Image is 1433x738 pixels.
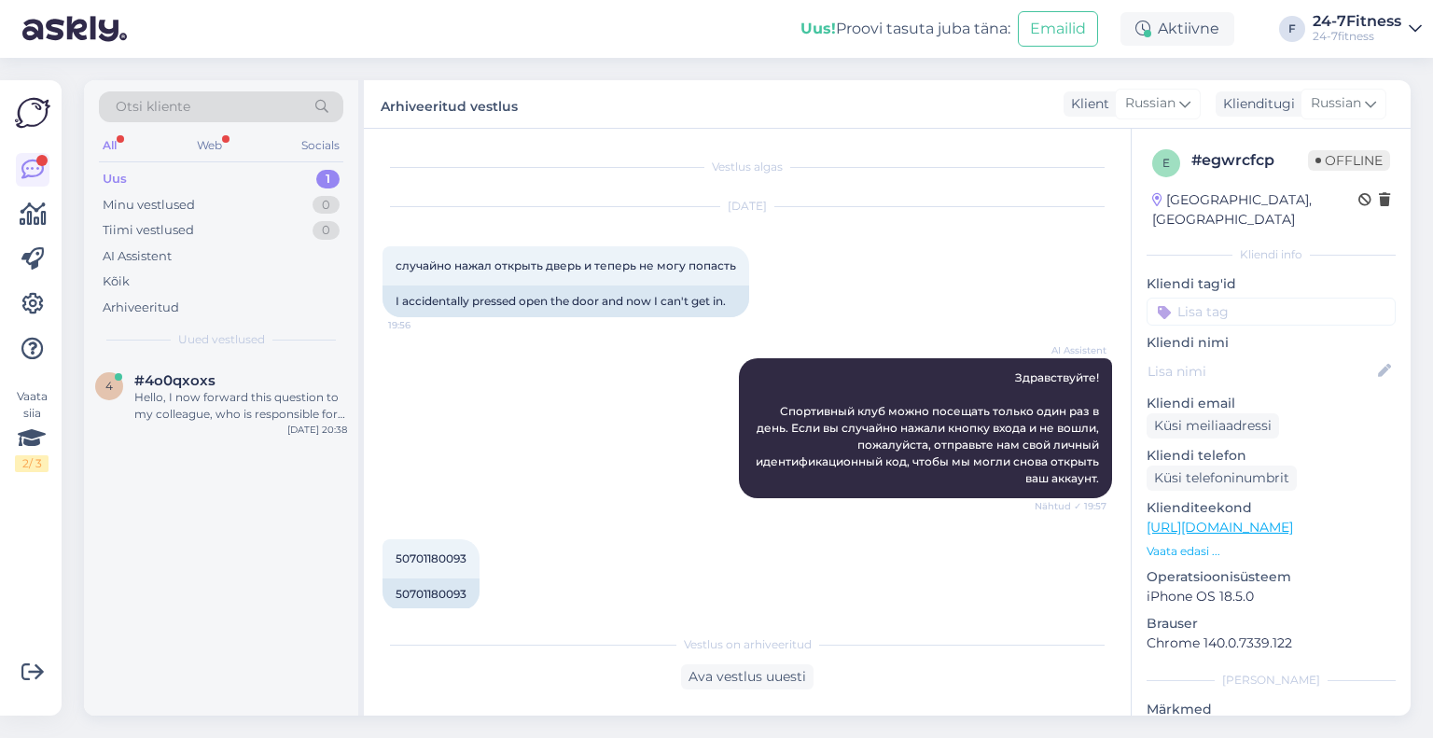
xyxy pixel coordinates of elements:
input: Lisa tag [1147,298,1396,326]
b: Uus! [800,20,836,37]
p: Operatsioonisüsteem [1147,567,1396,587]
div: Web [193,133,226,158]
span: AI Assistent [1036,343,1106,357]
div: Vestlus algas [383,159,1112,175]
div: Kõik [103,272,130,291]
button: Emailid [1018,11,1098,47]
div: [GEOGRAPHIC_DATA], [GEOGRAPHIC_DATA] [1152,190,1358,230]
div: Tiimi vestlused [103,221,194,240]
div: Hello, I now forward this question to my colleague, who is responsible for this. The reply will b... [134,389,347,423]
span: Nähtud ✓ 19:57 [1035,499,1106,513]
span: #4o0qxoxs [134,372,216,389]
p: Kliendi telefon [1147,446,1396,466]
div: Minu vestlused [103,196,195,215]
div: Proovi tasuta juba täna: [800,18,1010,40]
p: Kliendi email [1147,394,1396,413]
div: 24-7Fitness [1313,14,1401,29]
span: Uued vestlused [178,331,265,348]
p: Kliendi nimi [1147,333,1396,353]
div: Klienditugi [1216,94,1295,114]
div: 1 [316,170,340,188]
div: All [99,133,120,158]
div: 50701180093 [383,578,480,610]
a: [URL][DOMAIN_NAME] [1147,519,1293,536]
div: [PERSON_NAME] [1147,672,1396,689]
p: iPhone OS 18.5.0 [1147,587,1396,606]
div: Kliendi info [1147,246,1396,263]
div: # egwrcfcp [1191,149,1308,172]
div: F [1279,16,1305,42]
div: Arhiveeritud [103,299,179,317]
span: Russian [1311,93,1361,114]
span: 50701180093 [396,551,466,565]
div: 2 / 3 [15,455,49,472]
p: Klienditeekond [1147,498,1396,518]
div: Klient [1064,94,1109,114]
div: Socials [298,133,343,158]
a: 24-7Fitness24-7fitness [1313,14,1422,44]
div: Küsi meiliaadressi [1147,413,1279,439]
div: 0 [313,196,340,215]
div: Küsi telefoninumbrit [1147,466,1297,491]
div: Uus [103,170,127,188]
div: Ava vestlus uuesti [681,664,814,689]
div: AI Assistent [103,247,172,266]
p: Chrome 140.0.7339.122 [1147,634,1396,653]
p: Märkmed [1147,700,1396,719]
div: Vaata siia [15,388,49,472]
div: [DATE] 20:38 [287,423,347,437]
span: Russian [1125,93,1176,114]
span: случайно нажал открыть дверь и теперь не могу попасть [396,258,736,272]
span: 4 [105,379,113,393]
label: Arhiveeritud vestlus [381,91,518,117]
div: 0 [313,221,340,240]
span: e [1162,156,1170,170]
div: 24-7fitness [1313,29,1401,44]
input: Lisa nimi [1148,361,1374,382]
div: I accidentally pressed open the door and now I can't get in. [383,285,749,317]
span: Otsi kliente [116,97,190,117]
p: Kliendi tag'id [1147,274,1396,294]
p: Vaata edasi ... [1147,543,1396,560]
span: Vestlus on arhiveeritud [684,636,812,653]
p: Brauser [1147,614,1396,634]
img: Askly Logo [15,95,50,131]
div: [DATE] [383,198,1112,215]
span: 19:56 [388,318,458,332]
div: Aktiivne [1120,12,1234,46]
span: Здравствуйте! Спортивный клуб можно посещать только один раз в день. Если вы случайно нажали кноп... [756,370,1102,485]
span: Offline [1308,150,1390,171]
